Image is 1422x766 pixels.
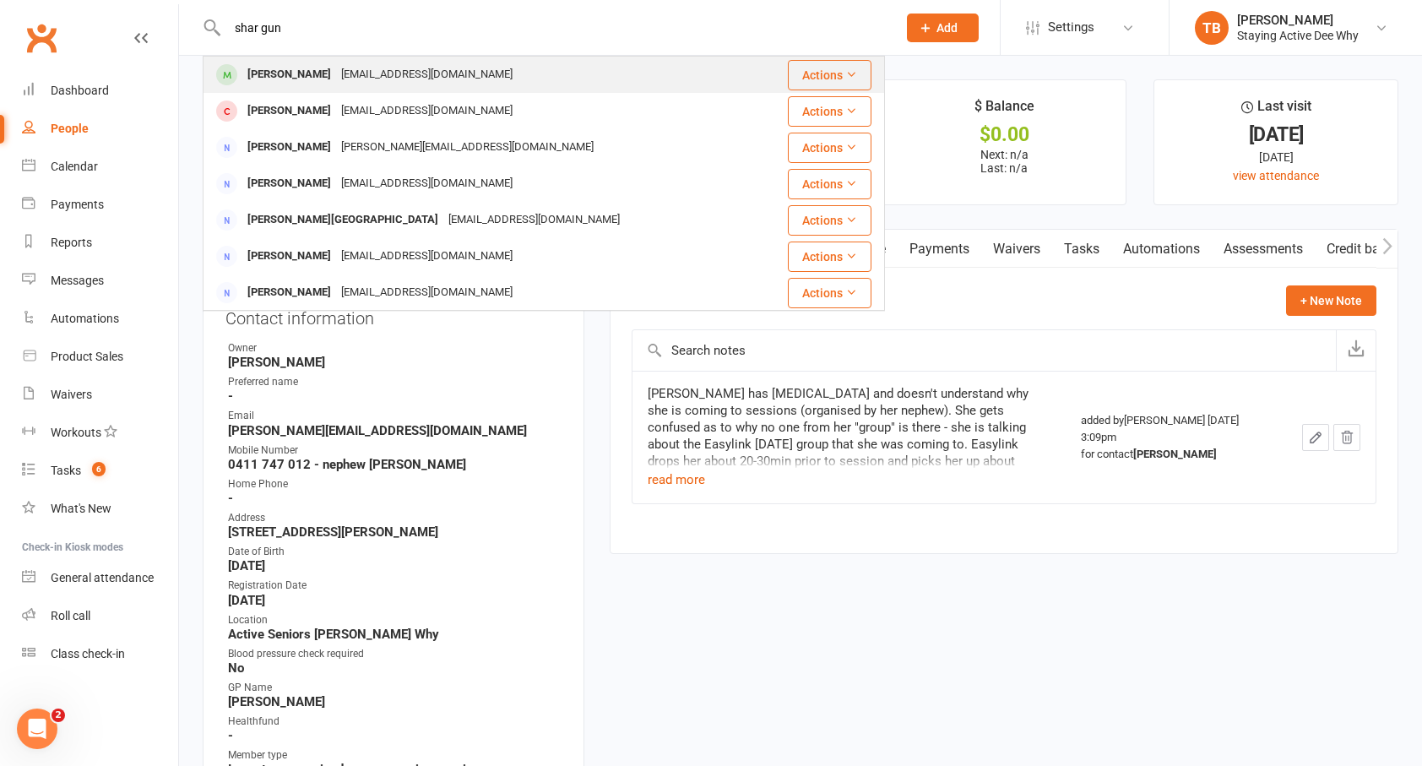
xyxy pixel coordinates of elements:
[228,660,562,676] strong: No
[228,646,562,662] div: Blood pressure check required
[22,452,178,490] a: Tasks 6
[242,135,336,160] div: [PERSON_NAME]
[225,302,562,328] h3: Contact information
[228,593,562,608] strong: [DATE]
[242,99,336,123] div: [PERSON_NAME]
[242,62,336,87] div: [PERSON_NAME]
[898,148,1110,175] p: Next: n/a Last: n/a
[228,524,562,540] strong: [STREET_ADDRESS][PERSON_NAME]
[1170,148,1382,166] div: [DATE]
[22,414,178,452] a: Workouts
[222,16,885,40] input: Search...
[1195,11,1229,45] div: TB
[228,728,562,743] strong: -
[228,408,562,424] div: Email
[22,490,178,528] a: What's New
[20,17,62,59] a: Clubworx
[51,160,98,173] div: Calendar
[228,443,562,459] div: Mobile Number
[228,680,562,696] div: GP Name
[51,609,90,622] div: Roll call
[22,635,178,673] a: Class kiosk mode
[228,612,562,628] div: Location
[22,110,178,148] a: People
[443,208,625,232] div: [EMAIL_ADDRESS][DOMAIN_NAME]
[22,597,178,635] a: Roll call
[336,99,518,123] div: [EMAIL_ADDRESS][DOMAIN_NAME]
[1081,446,1272,463] div: for contact
[788,242,871,272] button: Actions
[228,388,562,404] strong: -
[336,171,518,196] div: [EMAIL_ADDRESS][DOMAIN_NAME]
[242,280,336,305] div: [PERSON_NAME]
[1052,230,1111,269] a: Tasks
[228,374,562,390] div: Preferred name
[228,578,562,594] div: Registration Date
[51,312,119,325] div: Automations
[788,169,871,199] button: Actions
[1212,230,1315,269] a: Assessments
[51,502,111,515] div: What's New
[51,350,123,363] div: Product Sales
[1233,169,1319,182] a: view attendance
[51,426,101,439] div: Workouts
[936,21,958,35] span: Add
[51,236,92,249] div: Reports
[336,244,518,269] div: [EMAIL_ADDRESS][DOMAIN_NAME]
[22,224,178,262] a: Reports
[22,376,178,414] a: Waivers
[1237,28,1359,43] div: Staying Active Dee Why
[228,491,562,506] strong: -
[51,571,154,584] div: General attendance
[228,544,562,560] div: Date of Birth
[51,388,92,401] div: Waivers
[228,355,562,370] strong: [PERSON_NAME]
[648,385,1050,588] div: [PERSON_NAME] has [MEDICAL_DATA] and doesn't understand why she is coming to sessions (organised ...
[22,559,178,597] a: General attendance kiosk mode
[788,133,871,163] button: Actions
[22,300,178,338] a: Automations
[336,280,518,305] div: [EMAIL_ADDRESS][DOMAIN_NAME]
[648,470,705,490] button: read more
[22,186,178,224] a: Payments
[1241,95,1311,126] div: Last visit
[1048,8,1094,46] span: Settings
[336,62,518,87] div: [EMAIL_ADDRESS][DOMAIN_NAME]
[242,244,336,269] div: [PERSON_NAME]
[228,627,562,642] strong: Active Seniors [PERSON_NAME] Why
[788,205,871,236] button: Actions
[51,122,89,135] div: People
[51,274,104,287] div: Messages
[788,278,871,308] button: Actions
[242,208,443,232] div: [PERSON_NAME][GEOGRAPHIC_DATA]
[898,126,1110,144] div: $0.00
[1133,448,1217,460] strong: [PERSON_NAME]
[788,96,871,127] button: Actions
[1237,13,1359,28] div: [PERSON_NAME]
[22,72,178,110] a: Dashboard
[898,230,981,269] a: Payments
[1111,230,1212,269] a: Automations
[51,464,81,477] div: Tasks
[228,558,562,573] strong: [DATE]
[51,84,109,97] div: Dashboard
[336,135,599,160] div: [PERSON_NAME][EMAIL_ADDRESS][DOMAIN_NAME]
[228,476,562,492] div: Home Phone
[1170,126,1382,144] div: [DATE]
[52,709,65,722] span: 2
[22,262,178,300] a: Messages
[92,462,106,476] span: 6
[228,714,562,730] div: Healthfund
[51,198,104,211] div: Payments
[981,230,1052,269] a: Waivers
[228,694,562,709] strong: [PERSON_NAME]
[1286,285,1376,316] button: + New Note
[1081,412,1272,463] div: added by [PERSON_NAME] [DATE] 3:09pm
[632,330,1336,371] input: Search notes
[907,14,979,42] button: Add
[51,647,125,660] div: Class check-in
[228,510,562,526] div: Address
[242,171,336,196] div: [PERSON_NAME]
[228,747,562,763] div: Member type
[17,709,57,749] iframe: Intercom live chat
